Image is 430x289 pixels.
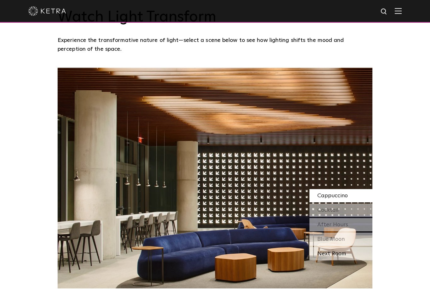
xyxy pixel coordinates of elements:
span: After Hours [317,222,348,228]
div: Next Room [309,247,372,260]
span: Cappuccino [317,193,348,199]
span: Cocktail [317,207,339,213]
span: Blue Moon [317,236,345,242]
img: ketra-logo-2019-white [28,6,66,16]
img: SS_SXSW_Desktop_Cool [58,68,372,288]
img: Hamburger%20Nav.svg [395,8,402,14]
p: Experience the transformative nature of light—select a scene below to see how lighting shifts the... [58,36,369,54]
img: search icon [380,8,388,16]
